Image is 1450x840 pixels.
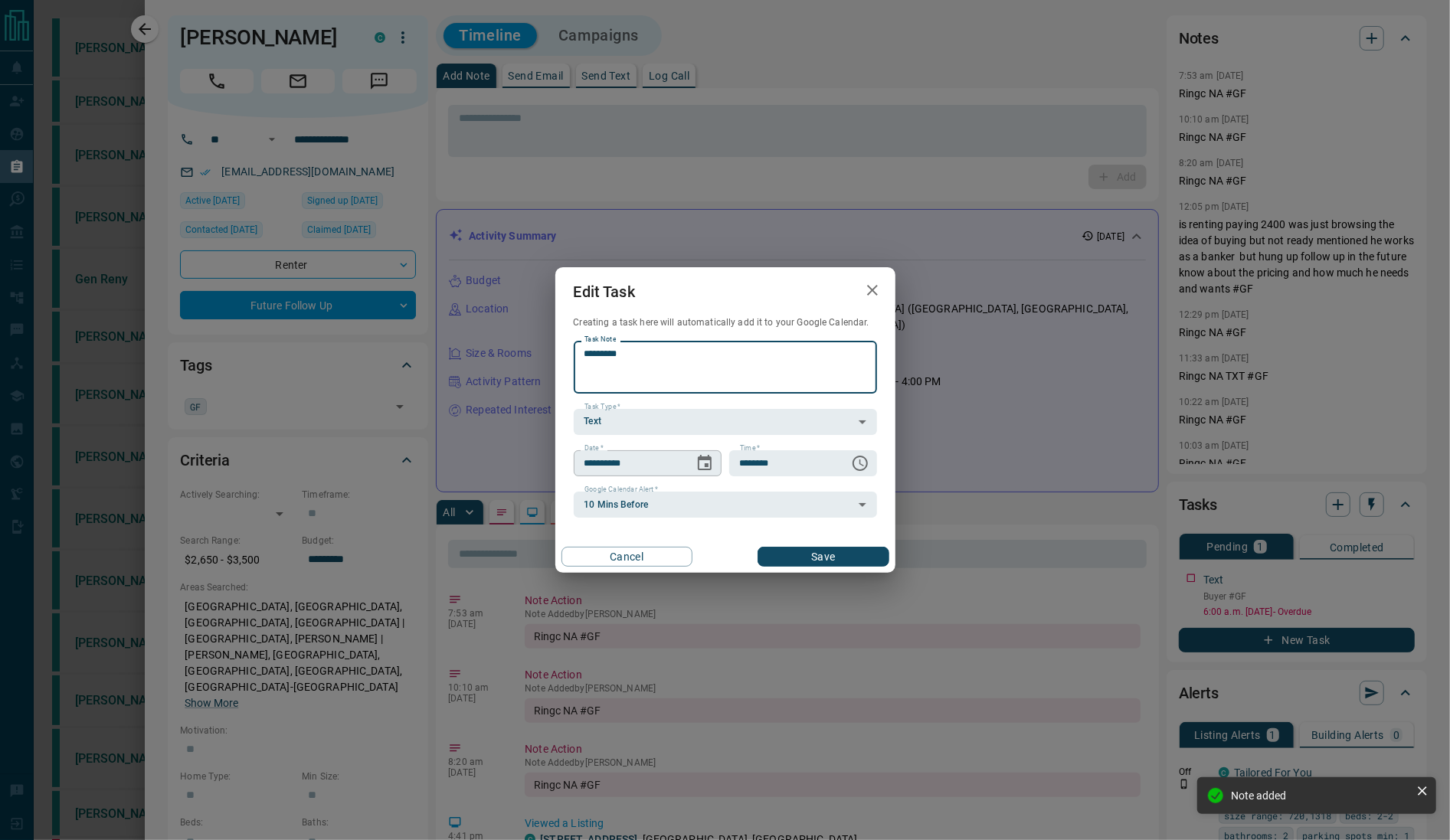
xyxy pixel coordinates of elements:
[584,443,604,453] label: Date
[584,485,658,495] label: Google Calendar Alert
[584,335,616,345] label: Task Note
[574,409,877,435] div: Text
[584,402,620,412] label: Task Type
[689,448,720,479] button: Choose date, selected date is Oct 14, 2025
[758,547,889,567] button: Save
[574,492,877,518] div: 10 Mins Before
[845,448,876,479] button: Choose time, selected time is 6:00 AM
[740,443,760,453] label: Time
[574,316,877,329] p: Creating a task here will automatically add it to your Google Calendar.
[561,547,692,567] button: Cancel
[555,267,653,316] h2: Edit Task
[1231,789,1410,802] div: Note added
